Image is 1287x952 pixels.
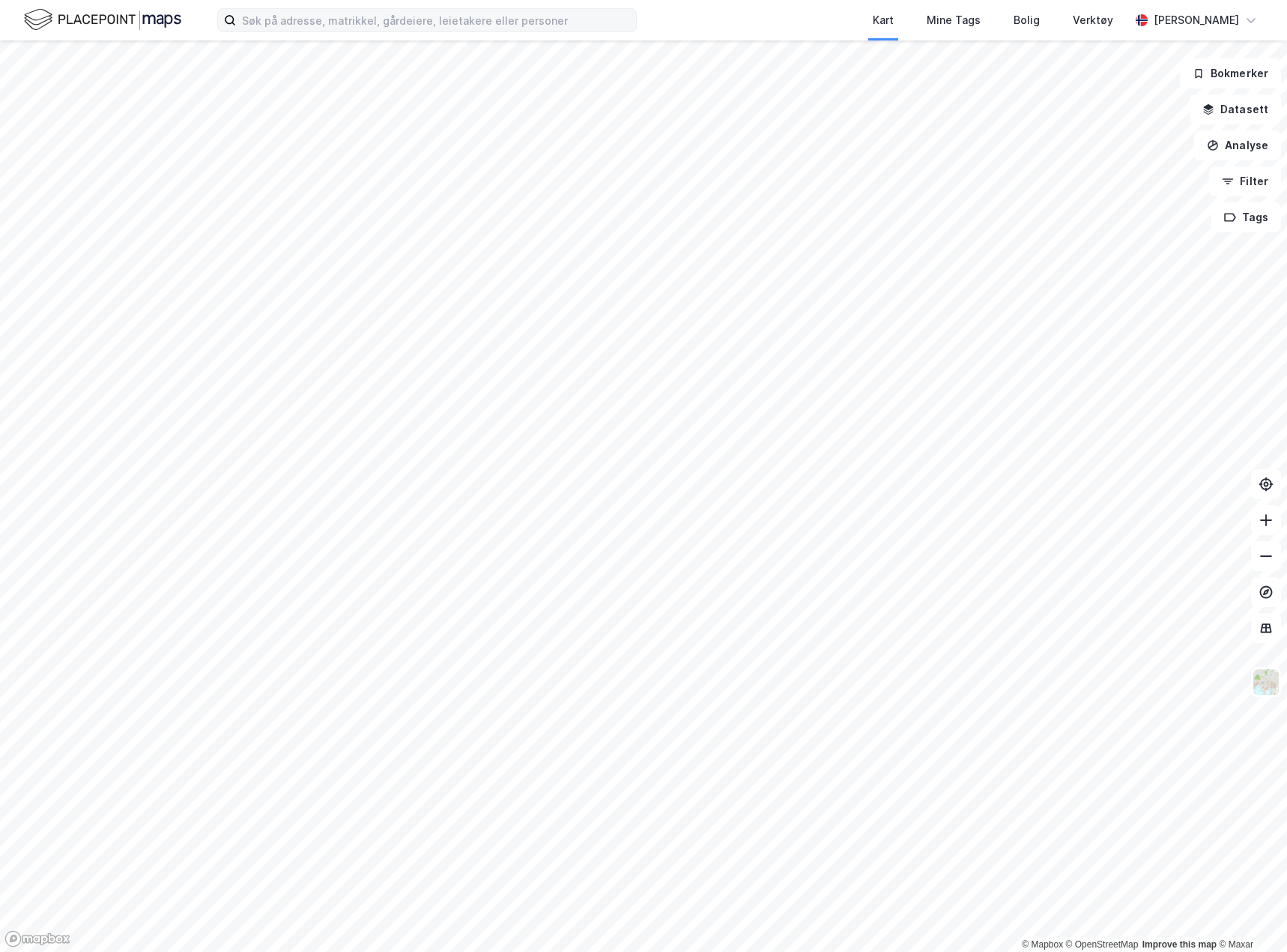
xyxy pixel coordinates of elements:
a: OpenStreetMap [1066,939,1139,950]
div: Mine Tags [927,11,981,29]
div: Kontrollprogram for chat [1212,880,1287,952]
button: Datasett [1190,94,1281,124]
a: Mapbox [1022,939,1063,950]
div: Bolig [1014,11,1040,29]
button: Tags [1211,202,1281,232]
div: [PERSON_NAME] [1154,11,1239,29]
a: Improve this map [1142,939,1217,950]
a: Mapbox homepage [4,930,70,948]
button: Filter [1209,166,1281,196]
button: Bokmerker [1180,58,1281,88]
div: Kart [873,11,894,29]
img: Z [1252,668,1280,696]
img: logo.f888ab2527a4732fd821a326f86c7f29.svg [24,7,181,33]
iframe: Chat Widget [1212,880,1287,952]
div: Verktøy [1073,11,1113,29]
input: Søk på adresse, matrikkel, gårdeiere, leietakere eller personer [236,9,636,31]
button: Analyse [1194,130,1281,160]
